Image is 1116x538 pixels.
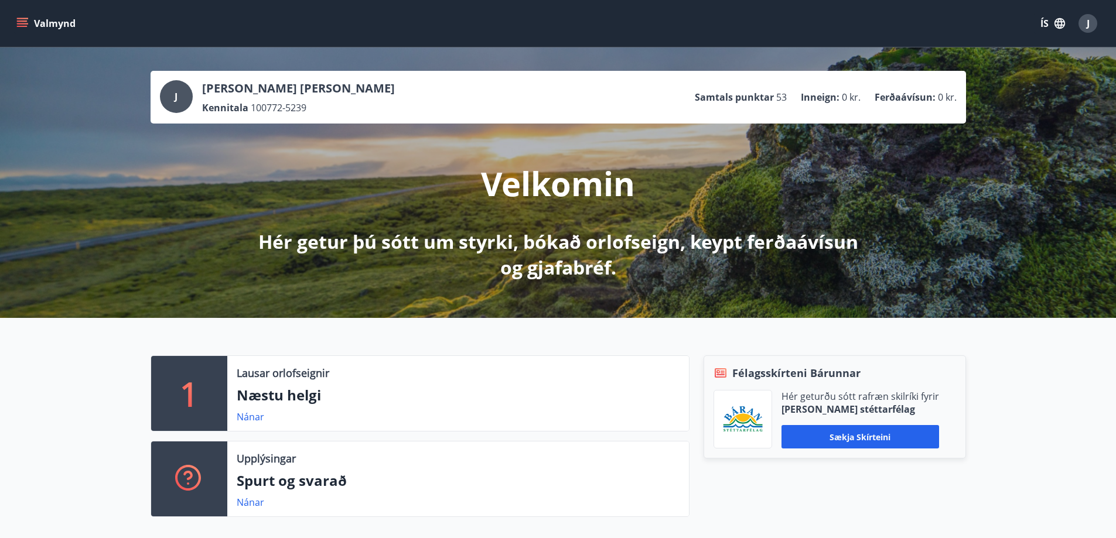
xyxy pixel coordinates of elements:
[781,425,939,448] button: Sækja skírteini
[237,410,264,423] a: Nánar
[1074,9,1102,37] button: J
[249,229,868,280] p: Hér getur þú sótt um styrki, bókað orlofseign, keypt ferðaávísun og gjafabréf.
[776,91,787,104] span: 53
[1087,17,1090,30] span: J
[202,80,395,97] p: [PERSON_NAME] [PERSON_NAME]
[14,13,80,34] button: menu
[237,385,680,405] p: Næstu helgi
[237,471,680,491] p: Spurt og svarað
[938,91,957,104] span: 0 kr.
[237,365,329,381] p: Lausar orlofseignir
[237,451,296,466] p: Upplýsingar
[875,91,936,104] p: Ferðaávísun :
[781,390,939,403] p: Hér geturðu sótt rafræn skilríki fyrir
[723,406,763,433] img: Bz2lGXKH3FXEIQKvoQ8VL0Fr0uCiWgfgA3I6fSs8.png
[842,91,861,104] span: 0 kr.
[695,91,774,104] p: Samtals punktar
[175,90,178,103] span: J
[180,371,199,416] p: 1
[781,403,939,416] p: [PERSON_NAME] stéttarfélag
[732,365,861,381] span: Félagsskírteni Bárunnar
[1034,13,1071,34] button: ÍS
[237,496,264,509] a: Nánar
[251,101,306,114] span: 100772-5239
[202,101,248,114] p: Kennitala
[481,161,635,205] p: Velkomin
[801,91,839,104] p: Inneign :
